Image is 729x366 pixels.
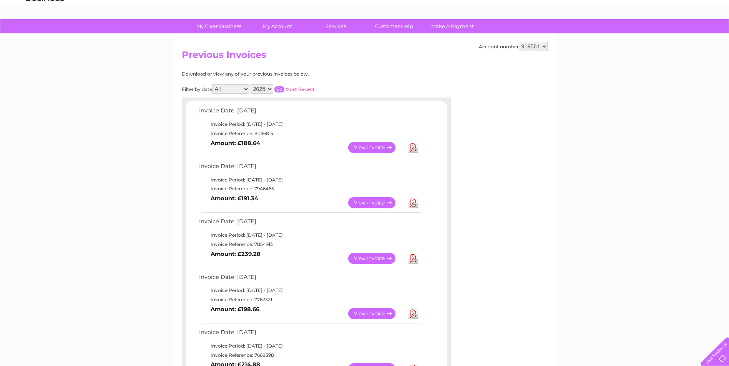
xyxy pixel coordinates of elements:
a: Telecoms [634,33,658,38]
td: Invoice Date: [DATE] [197,106,422,120]
a: 0333 014 3131 [584,4,637,13]
a: View [348,308,405,319]
a: Download [409,197,418,208]
a: Make A Payment [421,19,484,33]
div: Clear Business is a trading name of Verastar Limited (registered in [GEOGRAPHIC_DATA] No. 3667643... [183,4,546,37]
td: Invoice Period: [DATE] - [DATE] [197,175,422,185]
td: Invoice Period: [DATE] - [DATE] [197,120,422,129]
td: Invoice Date: [DATE] [197,216,422,231]
b: Amount: £198.66 [211,306,259,313]
a: My Clear Business [187,19,251,33]
a: View [348,253,405,264]
td: Invoice Reference: 7854913 [197,240,422,249]
b: Amount: £188.64 [211,140,260,147]
img: logo.png [25,20,65,43]
td: Invoice Date: [DATE] [197,272,422,286]
a: Water [594,33,608,38]
a: Services [304,19,367,33]
div: Filter by date [182,84,384,94]
b: Amount: £239.28 [211,251,261,257]
td: Invoice Period: [DATE] - [DATE] [197,231,422,240]
div: Account number [479,42,548,51]
a: Customer Help [362,19,426,33]
a: Download [409,308,418,319]
td: Invoice Date: [DATE] [197,161,422,175]
a: View [348,197,405,208]
b: Amount: £191.34 [211,195,258,202]
a: Log out [704,33,722,38]
td: Invoice Reference: 8036815 [197,129,422,138]
h2: Previous Invoices [182,49,548,64]
div: Download or view any of your previous invoices below. [182,71,384,77]
td: Invoice Reference: 7946465 [197,184,422,193]
td: Invoice Reference: 7762321 [197,295,422,304]
a: Download [409,142,418,153]
a: My Account [246,19,309,33]
td: Invoice Period: [DATE] - [DATE] [197,341,422,351]
td: Invoice Date: [DATE] [197,327,422,341]
a: Blog [662,33,673,38]
a: View [348,142,405,153]
a: Most Recent [286,86,315,92]
a: Energy [613,33,630,38]
td: Invoice Period: [DATE] - [DATE] [197,286,422,295]
td: Invoice Reference: 7668398 [197,351,422,360]
a: Contact [678,33,697,38]
a: Download [409,253,418,264]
